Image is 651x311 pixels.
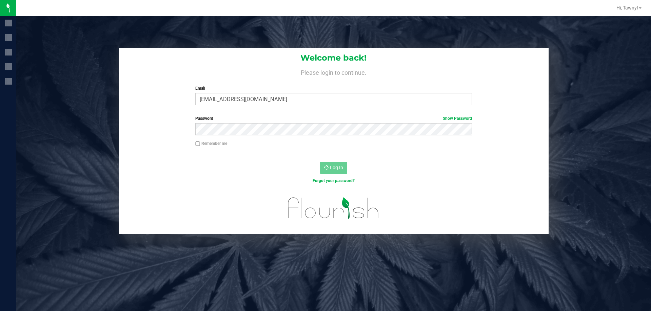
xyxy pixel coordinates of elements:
[330,165,343,170] span: Log In
[280,191,387,225] img: flourish_logo.svg
[313,178,355,183] a: Forgot your password?
[195,85,472,91] label: Email
[443,116,472,121] a: Show Password
[320,162,347,174] button: Log In
[616,5,638,10] span: Hi, Tawny!
[195,116,213,121] span: Password
[195,140,227,147] label: Remember me
[119,53,549,62] h1: Welcome back!
[119,68,549,76] h4: Please login to continue.
[195,141,200,146] input: Remember me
